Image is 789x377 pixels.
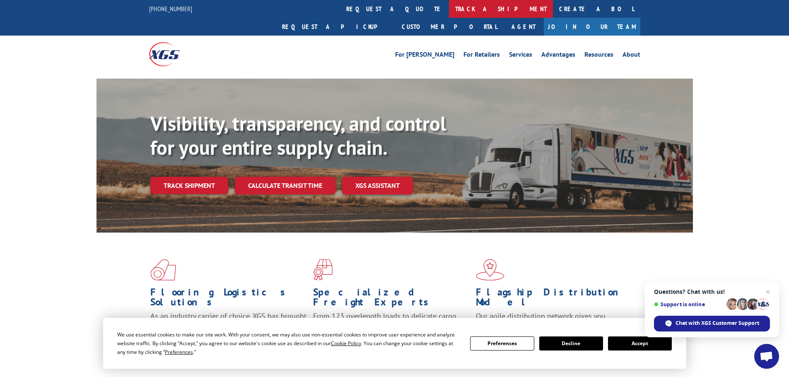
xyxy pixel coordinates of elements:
a: Join Our Team [544,18,640,36]
div: Cookie Consent Prompt [103,318,686,369]
span: Our agile distribution network gives you nationwide inventory management on demand. [476,311,628,331]
h1: Specialized Freight Experts [313,287,470,311]
a: Calculate transit time [235,177,335,195]
a: Advantages [541,51,575,60]
button: Accept [608,336,672,351]
b: Visibility, transparency, and control for your entire supply chain. [150,110,446,160]
span: Preferences [165,348,193,355]
a: Agent [503,18,544,36]
a: For [PERSON_NAME] [395,51,454,60]
a: Request a pickup [276,18,396,36]
h1: Flagship Distribution Model [476,287,632,311]
button: Decline [539,336,603,351]
button: Preferences [470,336,534,351]
a: Customer Portal [396,18,503,36]
a: About [623,51,640,60]
a: Track shipment [150,177,228,194]
img: xgs-icon-total-supply-chain-intelligence-red [150,259,176,281]
a: XGS ASSISTANT [342,177,413,195]
a: [PHONE_NUMBER] [149,5,192,13]
span: Cookie Policy [331,340,361,347]
span: Support is online [654,301,724,307]
span: Questions? Chat with us! [654,288,770,295]
a: Services [509,51,532,60]
span: As an industry carrier of choice, XGS has brought innovation and dedication to flooring logistics... [150,311,306,341]
a: For Retailers [463,51,500,60]
span: Chat with XGS Customer Support [676,319,759,327]
img: xgs-icon-focused-on-flooring-red [313,259,333,281]
h1: Flooring Logistics Solutions [150,287,307,311]
div: We use essential cookies to make our site work. With your consent, we may also use non-essential ... [117,330,460,356]
a: Open chat [754,344,779,369]
a: Resources [584,51,613,60]
span: Chat with XGS Customer Support [654,316,770,331]
p: From 123 overlength loads to delicate cargo, our experienced staff knows the best way to move you... [313,311,470,348]
img: xgs-icon-flagship-distribution-model-red [476,259,504,281]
